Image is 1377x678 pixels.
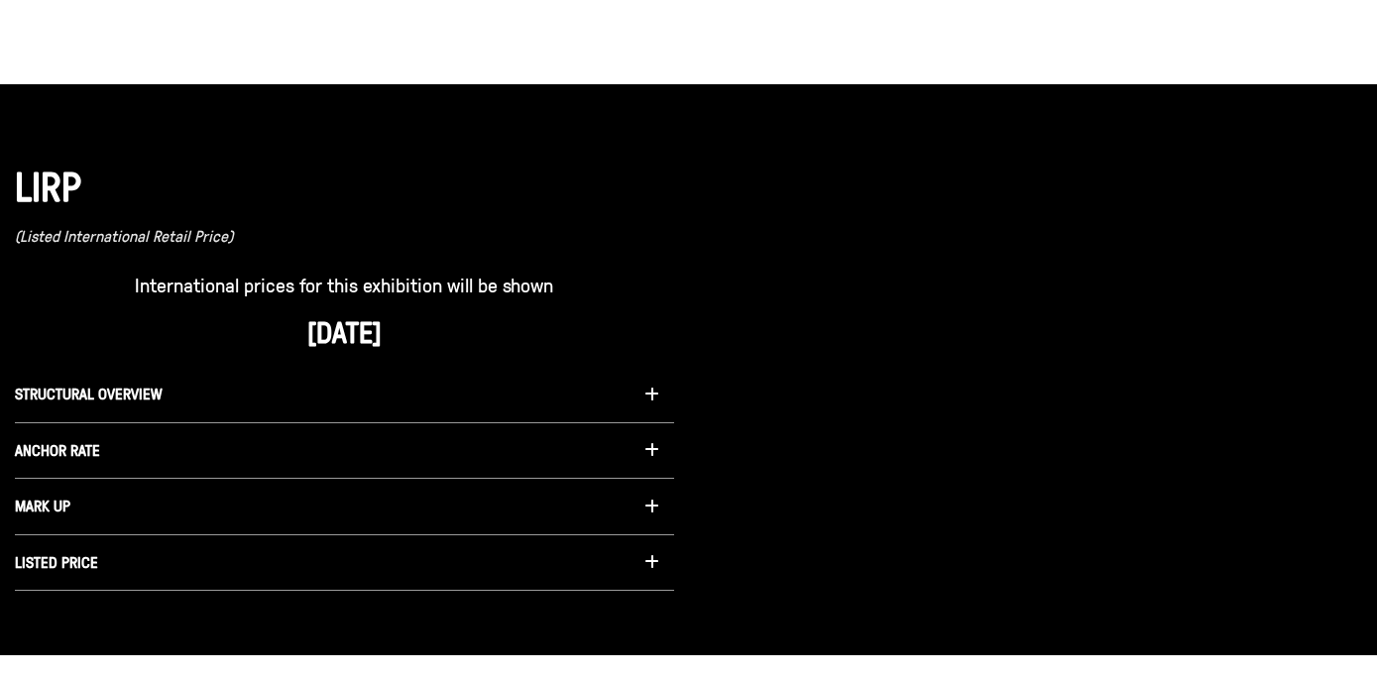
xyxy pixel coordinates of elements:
em: (Listed International Retail Price) [15,225,233,247]
h1: LIRP [15,161,674,212]
span: ANCHOR RATE [15,439,100,461]
p: International prices for this exhibition will be shown [15,269,674,300]
strong: [DATE] [307,311,382,352]
button: STRUCTURAL OVERVIEW [15,367,674,423]
span: MARK UP [15,495,70,516]
button: MARK UP [15,479,674,535]
span: STRUCTURAL OVERVIEW [15,383,163,404]
button: ANCHOR RATE [15,423,674,480]
span: LISTED PRICE [15,551,98,573]
button: LISTED PRICE [15,535,674,592]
